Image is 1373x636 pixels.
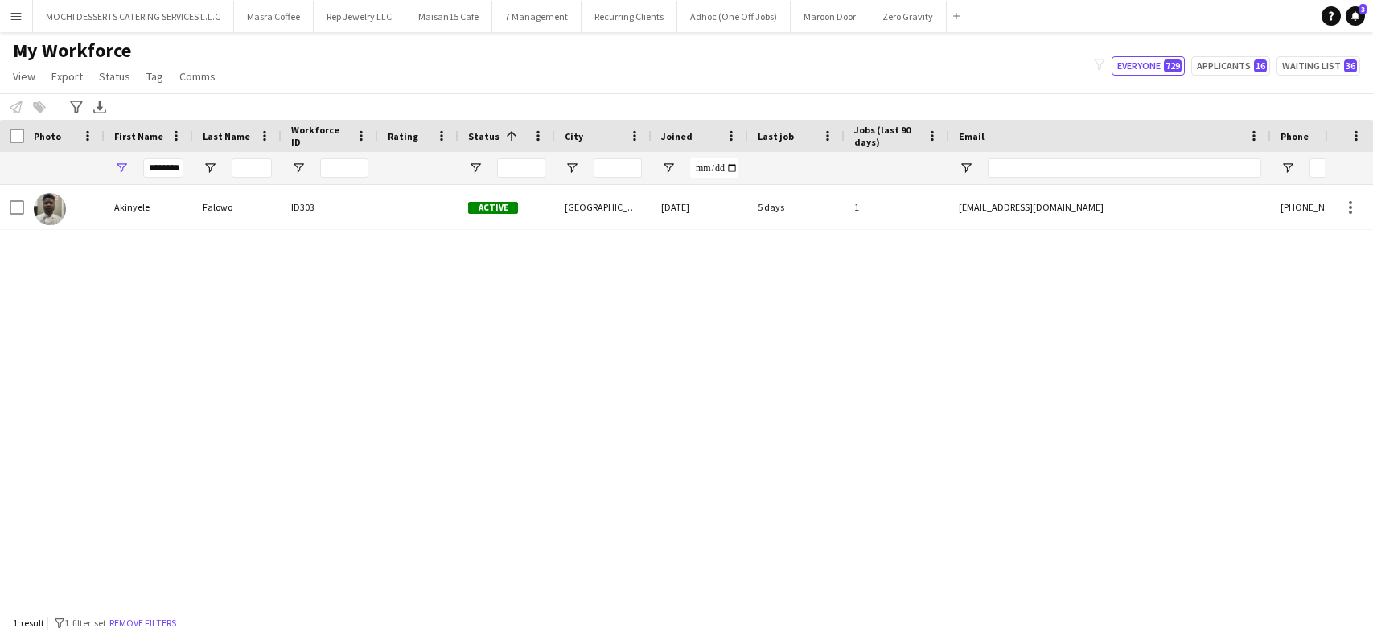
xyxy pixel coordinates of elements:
[146,69,163,84] span: Tag
[51,69,83,84] span: Export
[582,1,677,32] button: Recurring Clients
[1344,59,1357,72] span: 36
[203,130,250,142] span: Last Name
[13,39,131,63] span: My Workforce
[92,66,137,87] a: Status
[179,69,216,84] span: Comms
[555,185,652,229] div: [GEOGRAPHIC_DATA]
[565,161,579,175] button: Open Filter Menu
[1191,56,1270,76] button: Applicants16
[388,130,418,142] span: Rating
[13,69,35,84] span: View
[748,185,845,229] div: 5 days
[565,130,583,142] span: City
[6,66,42,87] a: View
[34,193,66,225] img: Akinyele Falowo
[949,185,1271,229] div: [EMAIL_ADDRESS][DOMAIN_NAME]
[67,97,86,117] app-action-btn: Advanced filters
[492,1,582,32] button: 7 Management
[468,161,483,175] button: Open Filter Menu
[661,130,693,142] span: Joined
[45,66,89,87] a: Export
[869,1,947,32] button: Zero Gravity
[140,66,170,87] a: Tag
[114,130,163,142] span: First Name
[468,202,518,214] span: Active
[173,66,222,87] a: Comms
[114,161,129,175] button: Open Filter Menu
[677,1,791,32] button: Adhoc (One Off Jobs)
[1281,161,1295,175] button: Open Filter Menu
[234,1,314,32] button: Masra Coffee
[758,130,794,142] span: Last job
[232,158,272,178] input: Last Name Filter Input
[33,1,234,32] button: MOCHI DESSERTS CATERING SERVICES L.L.C
[314,1,405,32] button: Rep Jewelry LLC
[594,158,642,178] input: City Filter Input
[791,1,869,32] button: Maroon Door
[282,185,378,229] div: ID303
[291,124,349,148] span: Workforce ID
[1112,56,1185,76] button: Everyone729
[1254,59,1267,72] span: 16
[1346,6,1365,26] a: 3
[193,185,282,229] div: Falowo
[143,158,183,178] input: First Name Filter Input
[291,161,306,175] button: Open Filter Menu
[497,158,545,178] input: Status Filter Input
[203,161,217,175] button: Open Filter Menu
[845,185,949,229] div: 1
[106,614,179,632] button: Remove filters
[320,158,368,178] input: Workforce ID Filter Input
[1276,56,1360,76] button: Waiting list36
[690,158,738,178] input: Joined Filter Input
[468,130,499,142] span: Status
[959,130,985,142] span: Email
[64,617,106,629] span: 1 filter set
[1281,130,1309,142] span: Phone
[959,161,973,175] button: Open Filter Menu
[34,130,61,142] span: Photo
[854,124,920,148] span: Jobs (last 90 days)
[105,185,193,229] div: Akinyele
[988,158,1261,178] input: Email Filter Input
[652,185,748,229] div: [DATE]
[661,161,676,175] button: Open Filter Menu
[99,69,130,84] span: Status
[405,1,492,32] button: Maisan15 Cafe
[1359,4,1367,14] span: 3
[90,97,109,117] app-action-btn: Export XLSX
[1164,59,1182,72] span: 729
